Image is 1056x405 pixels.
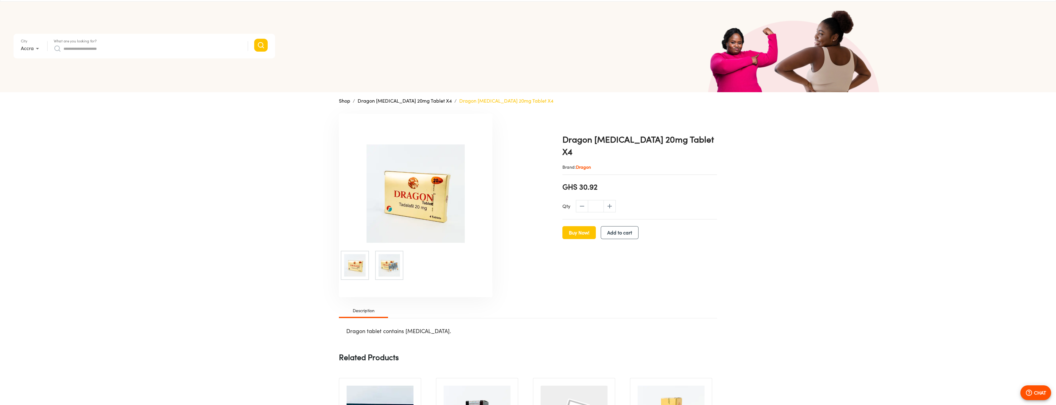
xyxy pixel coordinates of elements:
[21,44,41,53] div: Accra
[562,226,596,239] button: Buy Now!
[346,326,710,336] p: Dragon tablet contains [MEDICAL_DATA].
[54,39,97,43] label: What are you looking for?
[358,98,452,104] a: Dragon [MEDICAL_DATA] 20mg Tablet X4
[339,98,350,104] a: Shop
[339,144,492,243] img: Dragon Tadalafil 20mg Tablet X4
[21,39,27,43] label: City
[562,133,717,158] h1: Dragon [MEDICAL_DATA] 20mg Tablet X4
[344,254,367,277] img: Dragon Tadalafil 20mg Tablet X4
[343,307,384,315] span: Description
[379,254,401,277] img: Dragon Tadalafil 20mg Tablet X4
[454,97,457,104] li: /
[254,39,268,52] button: Search
[353,97,355,104] li: /
[607,228,632,237] span: Add to cart
[562,182,597,192] span: GHS 30.92
[576,164,591,170] span: Dragon
[339,303,717,318] div: Product Details tab
[1020,385,1051,400] button: CHAT
[601,226,639,239] button: Add to cart
[339,351,399,363] p: Related Products
[1034,389,1046,396] p: CHAT
[459,97,553,104] p: Dragon [MEDICAL_DATA] 20mg Tablet X4
[562,164,717,170] p: Brand:
[339,97,717,104] nav: breadcrumb
[562,202,570,210] p: Qty
[604,200,616,212] span: increase
[569,228,589,237] span: Buy Now!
